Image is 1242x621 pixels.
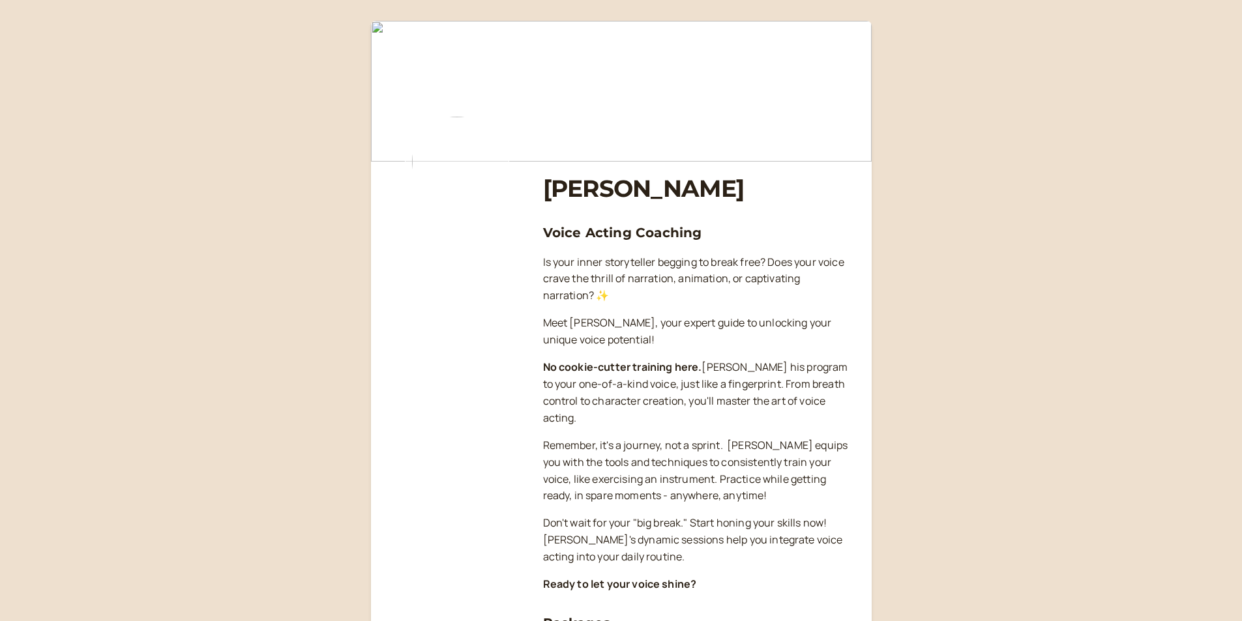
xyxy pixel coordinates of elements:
[543,360,702,374] strong: No cookie-cutter training here.
[543,254,851,305] p: Is your inner storyteller begging to break free? Does your voice crave the thrill of narration, a...
[543,175,851,203] h1: [PERSON_NAME]
[543,437,851,505] p: Remember, it's a journey, not a sprint. ‍ [PERSON_NAME] equips you with the tools and techniques ...
[543,359,851,427] p: [PERSON_NAME] his program to your one-of-a-kind voice, just like a fingerprint. From breath contr...
[543,577,697,591] strong: Ready to let your voice shine?
[543,515,851,566] p: Don't wait for your "big break." Start honing your skills now! [PERSON_NAME]'s dynamic sessions h...
[543,315,851,349] p: Meet [PERSON_NAME], your expert guide to unlocking your unique voice potential!
[543,222,851,243] h3: Voice Acting Coaching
